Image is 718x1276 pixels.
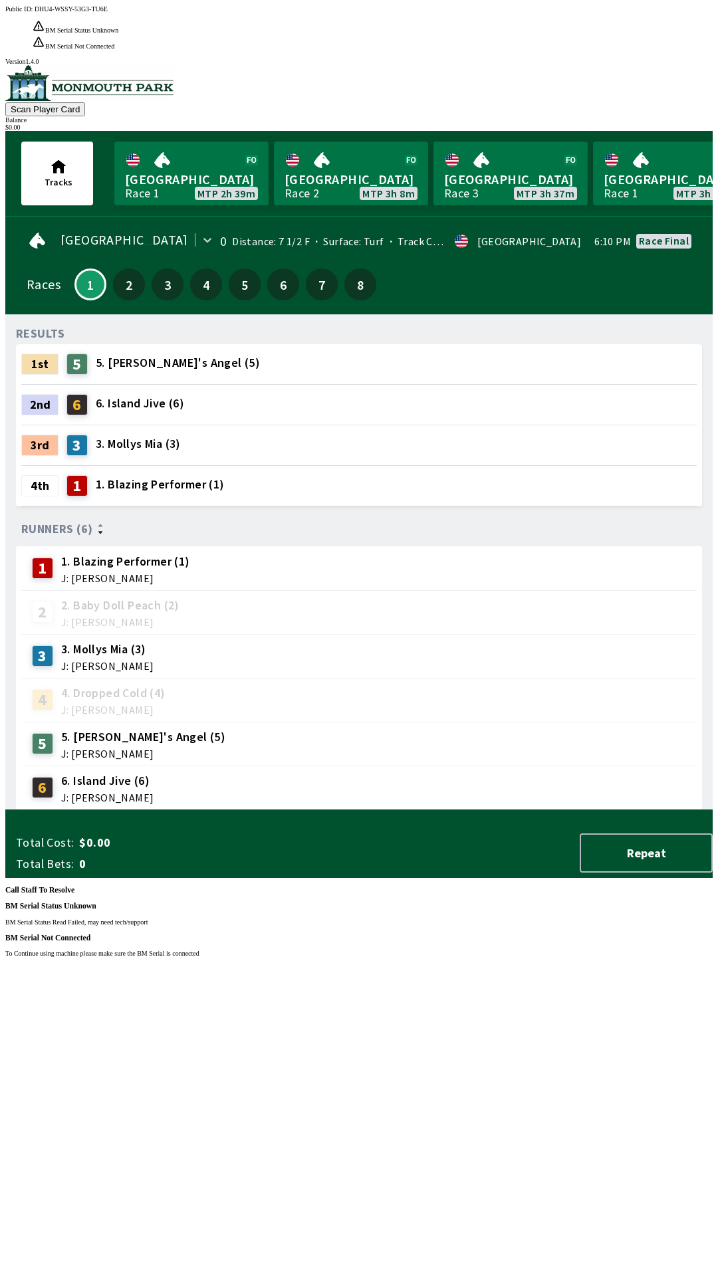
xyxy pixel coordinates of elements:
span: Total Bets: [16,856,74,872]
div: Race 2 [285,188,319,199]
div: Race 3 [444,188,479,199]
h3: BM Serial Status Unknown [5,902,713,910]
span: BM Serial Not Connected [45,43,114,50]
span: BM Serial Status Unknown [45,27,118,34]
span: 5. [PERSON_NAME]'s Angel (5) [61,728,225,746]
span: 0 [79,856,289,872]
span: Track Condition: Soft [384,235,500,248]
button: Tracks [21,142,93,205]
button: 8 [344,268,376,300]
div: [GEOGRAPHIC_DATA] [477,236,581,247]
button: 5 [229,268,261,300]
div: Balance [5,116,713,124]
span: [GEOGRAPHIC_DATA] [444,171,577,188]
button: 3 [152,268,183,300]
button: 4 [190,268,222,300]
div: 0 [220,236,227,247]
span: 4. Dropped Cold (4) [61,685,166,702]
div: 3 [32,645,53,667]
span: [GEOGRAPHIC_DATA] [125,171,258,188]
span: [GEOGRAPHIC_DATA] [285,171,418,188]
h3: BM Serial Not Connected [5,934,713,942]
span: [GEOGRAPHIC_DATA] [60,235,188,245]
div: 3rd [21,435,59,456]
span: 1. Blazing Performer (1) [96,476,225,493]
span: 7 [309,280,334,289]
div: 5 [66,354,88,375]
span: 6. Island Jive (6) [96,395,184,412]
div: 6 [32,777,53,798]
div: 3 [66,435,88,456]
a: [GEOGRAPHIC_DATA]Race 2MTP 3h 8m [274,142,428,205]
button: 7 [306,268,338,300]
span: Total Cost: [16,835,74,851]
div: 4 [32,689,53,710]
span: 8 [348,280,373,289]
span: 6. Island Jive (6) [61,772,154,790]
div: Races [27,279,60,290]
div: Race final [639,235,689,246]
div: 6 [66,394,88,415]
button: 6 [267,268,299,300]
span: 3. Mollys Mia (3) [61,641,154,658]
span: Runners (6) [21,524,92,534]
button: 1 [74,268,106,300]
span: J: [PERSON_NAME] [61,748,225,759]
div: 1st [21,354,59,375]
div: RESULTS [16,328,65,339]
span: J: [PERSON_NAME] [61,661,154,671]
span: MTP 3h 37m [517,188,574,199]
span: 3. Mollys Mia (3) [96,435,181,453]
span: 5 [232,280,257,289]
span: 2. Baby Doll Peach (2) [61,597,179,614]
span: 6:10 PM [594,236,631,247]
span: J: [PERSON_NAME] [61,573,190,584]
span: J: [PERSON_NAME] [61,704,166,715]
div: 2nd [21,394,59,415]
span: 6 [271,280,296,289]
span: Surface: Turf [310,235,384,248]
div: 5 [32,733,53,754]
p: To Continue using machine please make sure the BM Serial is connected [5,950,713,957]
button: Repeat [580,833,713,873]
a: [GEOGRAPHIC_DATA]Race 1MTP 2h 39m [114,142,269,205]
span: 1 [79,281,102,288]
a: [GEOGRAPHIC_DATA]Race 3MTP 3h 37m [433,142,588,205]
div: Public ID: [5,5,713,13]
h3: Call Staff To Resolve [5,886,713,895]
p: BM Serial Status Read Failed, may need tech/support [5,918,713,926]
span: $0.00 [79,835,289,851]
span: J: [PERSON_NAME] [61,792,154,803]
span: 3 [155,280,180,289]
div: Version 1.4.0 [5,58,713,65]
div: 1 [66,475,88,496]
button: Scan Player Card [5,102,85,116]
span: 1. Blazing Performer (1) [61,553,190,570]
span: MTP 2h 39m [197,188,255,199]
span: 4 [193,280,219,289]
div: Race 1 [125,188,160,199]
span: Tracks [45,176,72,188]
span: Repeat [592,845,701,861]
span: Distance: 7 1/2 F [232,235,310,248]
span: DHU4-WSSY-53G3-TU6E [35,5,108,13]
div: $ 0.00 [5,124,713,131]
div: 4th [21,475,59,496]
span: MTP 3h 8m [362,188,415,199]
div: 1 [32,558,53,579]
span: 5. [PERSON_NAME]'s Angel (5) [96,354,260,372]
button: 2 [113,268,145,300]
div: 2 [32,601,53,623]
div: Race 1 [604,188,638,199]
div: Runners (6) [21,522,697,536]
img: venue logo [5,65,174,101]
span: J: [PERSON_NAME] [61,617,179,627]
span: 2 [116,280,142,289]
